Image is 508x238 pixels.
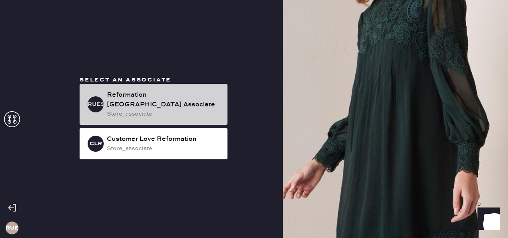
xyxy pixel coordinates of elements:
h3: CLR [90,141,102,146]
div: Reformation [GEOGRAPHIC_DATA] Associate [107,90,221,110]
h3: RUESA [88,102,104,107]
div: Customer Love Reformation [107,134,221,144]
iframe: Front Chat [470,202,504,236]
span: Select an associate [80,76,171,83]
div: store_associate [107,144,221,153]
h3: RUES [6,225,18,231]
div: store_associate [107,110,221,118]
